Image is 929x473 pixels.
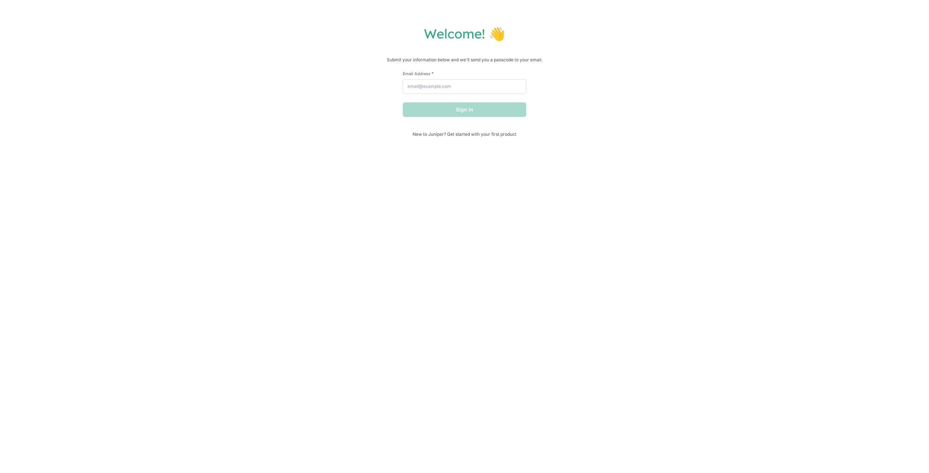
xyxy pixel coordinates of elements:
label: Email Address [403,71,526,76]
span: New to Juniper? Get started with your first product [403,131,526,137]
input: email@example.com [403,79,526,94]
span: This field is required. [431,71,434,76]
h1: Welcome! 👋 [7,25,922,42]
p: Submit your information below and we'll send you a passcode to your email. [7,56,922,64]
